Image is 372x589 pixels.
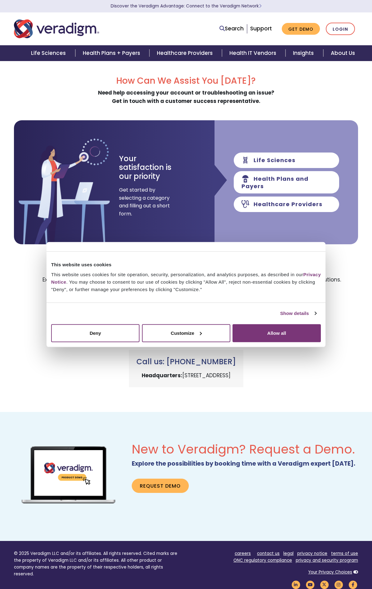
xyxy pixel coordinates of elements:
a: Request Demo [132,479,189,493]
a: contact us [257,551,280,556]
a: privacy notice [297,551,327,556]
button: Allow all [232,324,321,342]
a: Support [250,25,272,32]
span: Learn More [259,3,262,9]
p: Explore the possibilities by booking time with a Veradigm expert [DATE]. [132,459,358,469]
a: Privacy Notice [51,272,321,284]
a: Get Demo [282,23,320,35]
a: Veradigm Twitter Link [319,582,330,587]
a: legal [283,551,294,556]
strong: Need help accessing your account or troubleshooting an issue? Get in touch with a customer succes... [98,89,274,105]
span: Get started by selecting a category and filling out a short form. [119,186,170,218]
a: Login [326,23,355,35]
a: Show details [280,310,316,317]
a: Veradigm Facebook Link [348,582,358,587]
p: [STREET_ADDRESS] [136,371,236,380]
a: Life Sciences [24,45,75,61]
a: Veradigm Instagram Link [333,582,344,587]
button: Customize [142,324,230,342]
img: Veradigm logo [14,19,99,39]
a: ONC regulatory compliance [233,557,292,563]
a: Insights [286,45,323,61]
a: Veradigm YouTube Link [305,582,315,587]
a: About Us [323,45,362,61]
a: Health IT Vendors [222,45,286,61]
h2: New to Veradigm? Request a Demo. [132,442,358,457]
a: Healthcare Providers [149,45,222,61]
a: Your Privacy Choices [308,569,352,575]
a: privacy and security program [296,557,358,563]
button: Deny [51,324,139,342]
a: careers [235,551,251,556]
h3: Join Our Team [14,264,112,273]
a: Veradigm LinkedIn Link [290,582,301,587]
h3: Your satisfaction is our priority [119,154,183,181]
a: Search [219,24,244,33]
a: Health Plans + Payers [75,45,149,61]
h2: How Can We Assist You [DATE]? [14,76,358,86]
strong: Headquarters: [142,372,182,379]
p: © 2025 Veradigm LLC and/or its affiliates. All rights reserved. Cited marks are the property of V... [14,550,181,577]
span: Explore Veradigm’s career opportunities. [14,273,112,295]
div: This website uses cookies for site operation, security, personalization, and analytics purposes, ... [51,271,321,293]
a: Discover the Veradigm Advantage: Connect to the Veradigm NetworkLearn More [111,3,262,9]
a: terms of use [331,551,358,556]
h3: Call us: [PHONE_NUMBER] [136,357,236,366]
div: This website uses cookies [51,261,321,268]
